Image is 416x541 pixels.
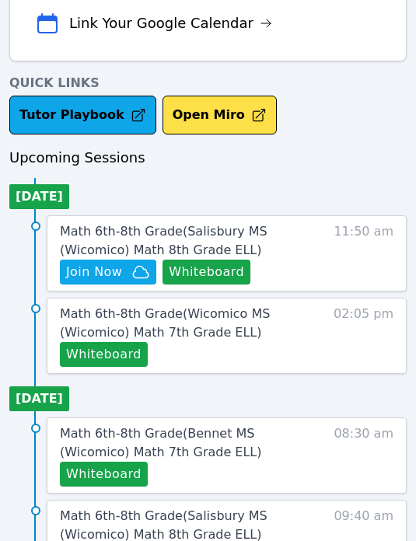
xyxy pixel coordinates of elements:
[60,305,310,342] a: Math 6th-8th Grade(Wicomico MS (Wicomico) Math 7th Grade ELL)
[60,222,310,260] a: Math 6th-8th Grade(Salisbury MS (Wicomico) Math 8th Grade ELL)
[9,74,407,92] h4: Quick Links
[9,184,69,209] li: [DATE]
[66,263,122,281] span: Join Now
[60,462,148,487] button: Whiteboard
[60,224,267,257] span: Math 6th-8th Grade ( Salisbury MS (Wicomico) Math 8th Grade ELL )
[163,260,250,284] button: Whiteboard
[334,305,393,367] span: 02:05 pm
[9,147,407,169] h3: Upcoming Sessions
[163,96,277,134] button: Open Miro
[60,342,148,367] button: Whiteboard
[60,260,156,284] button: Join Now
[60,424,310,462] a: Math 6th-8th Grade(Bennet MS (Wicomico) Math 7th Grade ELL)
[9,96,156,134] a: Tutor Playbook
[334,424,393,487] span: 08:30 am
[69,12,272,34] a: Link Your Google Calendar
[60,306,270,340] span: Math 6th-8th Grade ( Wicomico MS (Wicomico) Math 7th Grade ELL )
[334,222,393,284] span: 11:50 am
[9,386,69,411] li: [DATE]
[60,426,262,459] span: Math 6th-8th Grade ( Bennet MS (Wicomico) Math 7th Grade ELL )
